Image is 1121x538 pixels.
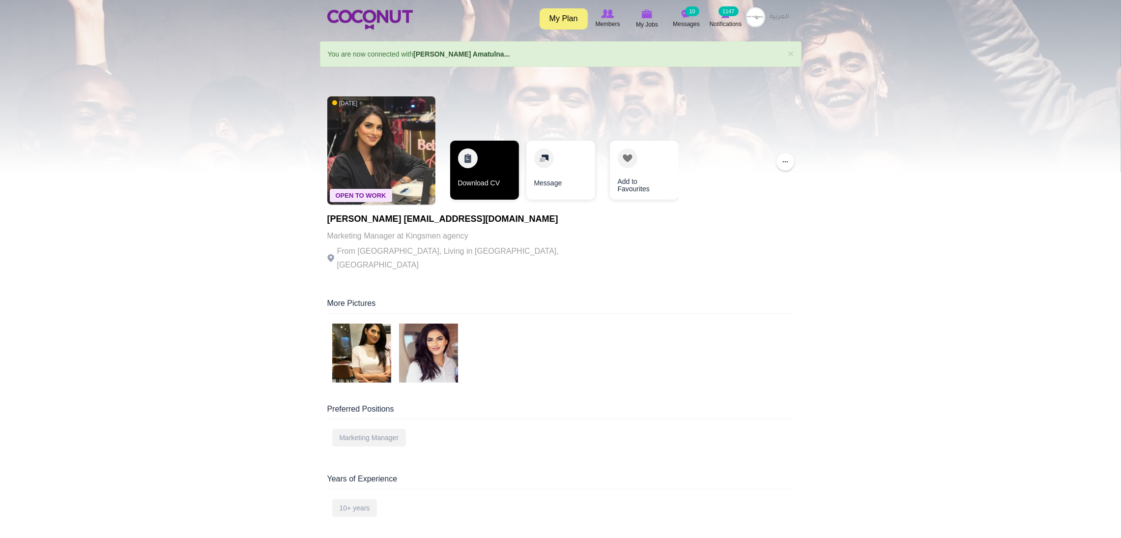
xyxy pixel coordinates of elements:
span: Members [595,19,620,29]
span: [DATE] [332,99,358,108]
div: Years of Experience [327,474,794,489]
img: Messages [682,9,691,18]
div: More Pictures [327,298,794,314]
img: Browse Members [601,9,614,18]
span: Notifications [710,19,742,29]
small: 1147 [719,6,738,16]
div: 2 / 3 [526,141,595,205]
div: 10+ years [332,499,377,517]
span: Messages [673,19,700,29]
span: Open To Work [330,189,392,202]
a: [PERSON_NAME] Amatulna... [413,50,510,58]
a: Browse Members Members [588,7,628,30]
div: 1 / 3 [450,141,519,205]
div: Marketing Manager [332,429,406,447]
a: × [788,48,794,59]
div: You are now connected with [320,41,802,67]
div: 3 / 3 [603,141,671,205]
a: Add to Favourites [610,141,679,200]
img: Home [327,10,413,30]
a: Message [526,141,595,200]
span: My Jobs [636,20,658,30]
button: ... [776,153,794,171]
a: My Plan [540,8,588,30]
h1: [PERSON_NAME] [EMAIL_ADDRESS][DOMAIN_NAME] [327,214,598,224]
img: My Jobs [642,9,653,18]
div: Preferred Positions [327,404,794,419]
small: 10 [685,6,699,16]
a: My Jobs My Jobs [628,7,667,30]
a: Download CV [450,141,519,200]
p: From [GEOGRAPHIC_DATA], Living in [GEOGRAPHIC_DATA], [GEOGRAPHIC_DATA] [327,244,598,272]
a: العربية [765,7,794,27]
a: Messages Messages 10 [667,7,706,30]
p: Marketing Manager at Kingsmen agency [327,229,598,243]
a: Notifications Notifications 1147 [706,7,746,30]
